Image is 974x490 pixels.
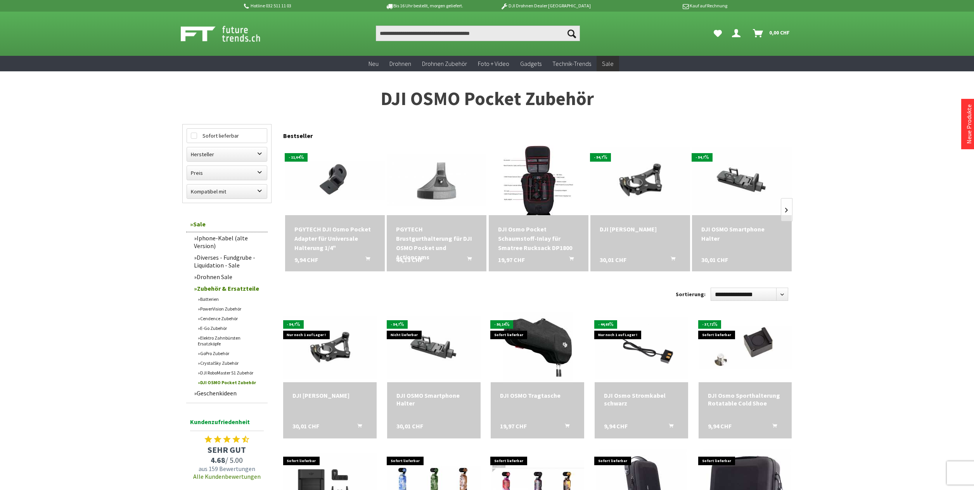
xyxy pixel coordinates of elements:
a: Neue Produkte [965,104,973,144]
img: DJI OSMO Smartphone Halter [692,147,792,213]
span: Sale [602,60,614,67]
label: Sofort lieferbar [187,129,267,143]
a: DJI [PERSON_NAME] 30,01 CHF In den Warenkorb [292,392,367,399]
a: Gadgets [515,56,547,72]
div: DJI Osmo Stromkabel schwarz [604,392,679,407]
a: Technik-Trends [547,56,597,72]
button: In den Warenkorb [661,255,680,265]
span: aus 159 Bewertungen [186,465,268,473]
button: In den Warenkorb [458,255,476,265]
a: Meine Favoriten [710,26,726,41]
div: DJI OSMO Smartphone Halter [396,392,471,407]
img: DJI Osmo Sporthalterung Rotatable Cold Shoe [699,326,792,369]
span: Kundenzufriedenheit [190,417,264,431]
div: PGYTECH Brustgurthalterung für DJI OSMO Pocket und Actioncams [396,224,477,262]
div: PGYTECH DJI Osmo Pocket Adapter für Universale Halterung 1/4" [294,224,375,252]
span: Technik-Trends [552,60,591,67]
img: DJI Osmo Stromkabel schwarz [595,316,688,379]
span: Foto + Video [478,60,509,67]
a: DJI RoboMaster S1 Zubehör [194,368,268,378]
span: 30,01 CHF [600,255,626,264]
a: DJI OSMO Pocket Zubehör [194,378,268,387]
span: 44,13 CHF [396,255,423,264]
img: DJI OSMO Tragtasche [503,312,573,382]
a: Neu [363,56,384,72]
span: / 5.00 [186,455,268,465]
a: Foto + Video [472,56,515,72]
p: Kauf auf Rechnung [606,1,727,10]
img: Shop Futuretrends - zur Startseite wechseln [181,24,277,43]
p: Bis 16 Uhr bestellt, morgen geliefert. [364,1,485,10]
a: DJI Osmo Pocket Schaumstoff-Inlay für Smatree Rucksack DP1800 19,97 CHF In den Warenkorb [498,224,579,252]
span: SEHR GUT [186,444,268,455]
span: 0,00 CHF [769,26,790,39]
button: In den Warenkorb [659,422,678,432]
div: DJI [PERSON_NAME] [600,224,681,234]
a: Batterien [194,294,268,304]
h1: DJI OSMO Pocket Zubehör [182,89,792,109]
a: Warenkorb [750,26,794,41]
a: DJI Osmo Stromkabel schwarz 9,94 CHF In den Warenkorb [604,392,679,407]
button: In den Warenkorb [356,255,375,265]
button: In den Warenkorb [560,255,578,265]
a: Alle Kundenbewertungen [193,473,261,480]
a: DJI Osmo Sporthalterung Rotatable Cold Shoe 9,94 CHF In den Warenkorb [708,392,783,407]
img: DJI OSMO Smartphone Halter [387,316,481,379]
div: DJI OSMO Tragtasche [500,392,575,399]
a: Drohnen Zubehör [417,56,472,72]
a: Drohnen [384,56,417,72]
a: DJI OSMO Smartphone Halter 30,01 CHF [701,224,782,243]
div: DJI Osmo Sporthalterung Rotatable Cold Shoe [708,392,783,407]
span: 30,01 CHF [396,422,423,430]
a: Zubehör & Ersatzteile [190,283,268,294]
a: PowerVision Zubehör [194,304,268,314]
a: Elektro Zahnbürsten Ersatzköpfe [194,333,268,349]
span: Neu [368,60,379,67]
button: Suchen [564,26,580,41]
a: Iphone-Kabel (alte Version) [190,232,268,252]
img: DJI OSMO Fahrradhalter [590,147,690,213]
a: CrystalSky Zubehör [194,358,268,368]
span: 9,94 CHF [604,422,628,430]
img: DJI Osmo Pocket Schaumstoff-Inlay für Smatree Rucksack DP1800 [503,145,573,215]
span: Drohnen Zubehör [422,60,467,67]
span: 9,94 CHF [294,255,318,264]
a: PGYTECH Brustgurthalterung für DJI OSMO Pocket und Actioncams 44,13 CHF In den Warenkorb [396,224,477,262]
label: Preis [187,166,267,180]
img: DJI OSMO Fahrradhalter [283,316,377,379]
div: DJI Osmo Pocket Schaumstoff-Inlay für Smatree Rucksack DP1800 [498,224,579,252]
a: GoPro Zubehör [194,349,268,358]
label: Hersteller [187,147,267,161]
span: 4.68 [211,455,225,465]
a: E-Go Zubehör [194,323,268,333]
a: DJI OSMO Smartphone Halter 30,01 CHF [396,392,471,407]
a: DJI OSMO Tragtasche 19,97 CHF In den Warenkorb [500,392,575,399]
p: DJI Drohnen Dealer [GEOGRAPHIC_DATA] [485,1,606,10]
a: Dein Konto [729,26,747,41]
span: 19,97 CHF [500,422,527,430]
span: 19,97 CHF [498,255,525,264]
img: PGYTECH Brustgurthalterung für DJI OSMO Pocket und Actioncams [387,154,486,207]
span: 30,01 CHF [292,422,319,430]
button: In den Warenkorb [555,422,574,432]
button: In den Warenkorb [348,422,367,432]
label: Kompatibel mit [187,185,267,198]
a: Drohnen Sale [190,271,268,283]
span: Drohnen [389,60,411,67]
img: PGYTECH DJI Osmo Pocket Adapter für Universale Halterung 1/4" [285,161,385,199]
a: Diverses - Fundgrube - Liquidation - Sale [190,252,268,271]
label: Sortierung: [676,288,706,300]
div: DJI [PERSON_NAME] [292,392,367,399]
a: Sale [186,216,268,232]
div: DJI OSMO Smartphone Halter [701,224,782,243]
input: Produkt, Marke, Kategorie, EAN, Artikelnummer… [376,26,580,41]
a: PGYTECH DJI Osmo Pocket Adapter für Universale Halterung 1/4" 9,94 CHF In den Warenkorb [294,224,375,252]
a: Geschenkideen [190,387,268,399]
button: In den Warenkorb [763,422,782,432]
a: Sale [597,56,619,72]
p: Hotline 032 511 11 03 [243,1,364,10]
a: Cendence Zubehör [194,314,268,323]
span: 9,94 CHF [708,422,732,430]
div: Bestseller [283,124,792,143]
